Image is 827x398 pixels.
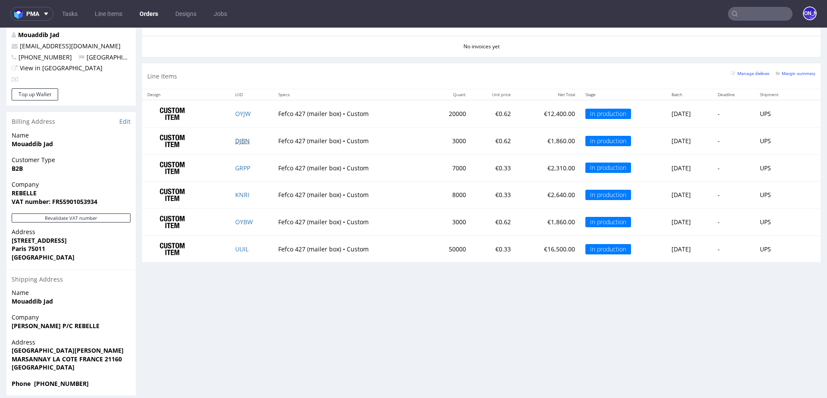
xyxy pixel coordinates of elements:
[471,181,516,208] td: €0.62
[776,44,815,48] small: Margin summary
[521,217,575,226] p: €16,500.00
[235,109,250,117] a: DJBN
[14,9,26,19] img: logo
[755,208,799,235] td: UPS
[6,85,136,103] div: Billing Address
[26,11,39,17] span: pma
[142,62,230,72] th: Design
[666,72,712,100] td: [DATE]
[471,100,516,127] td: €0.62
[755,154,799,181] td: UPS
[12,186,131,195] button: Revalidate VAT number
[142,8,821,23] div: No invoices yet
[585,189,631,200] div: In production
[471,208,516,235] td: €0.33
[755,127,799,154] td: UPS
[471,127,516,154] td: €0.33
[151,75,194,97] img: ico-item-custom-a8f9c3db6a5631ce2f509e228e8b95abde266dc4376634de7b166047de09ff05.png
[12,285,131,294] span: Company
[273,181,429,208] td: Fefco 427 (mailer box) • Custom
[151,157,194,178] img: ico-item-custom-a8f9c3db6a5631ce2f509e228e8b95abde266dc4376634de7b166047de09ff05.png
[12,170,97,178] strong: VAT number: FR55901053934
[273,62,429,72] th: Specs
[429,208,471,235] td: 50000
[12,161,37,169] strong: REBELLE
[273,208,429,235] td: Fefco 427 (mailer box) • Custom
[151,130,194,151] img: ico-item-custom-a8f9c3db6a5631ce2f509e228e8b95abde266dc4376634de7b166047de09ff05.png
[142,36,821,61] div: Line Items
[666,181,712,208] td: [DATE]
[18,3,59,11] a: Mouaddib Jad
[429,127,471,154] td: 7000
[90,7,127,21] a: Line Items
[273,154,429,181] td: Fefco 427 (mailer box) • Custom
[12,217,45,225] strong: Paris 75011
[134,7,163,21] a: Orders
[712,62,755,72] th: Deadline
[20,14,121,22] a: [EMAIL_ADDRESS][DOMAIN_NAME]
[78,25,147,34] span: [GEOGRAPHIC_DATA]
[273,127,429,154] td: Fefco 427 (mailer box) • Custom
[12,261,131,270] span: Name
[12,327,122,335] strong: MARSANNAY LA COTE FRANCE 21160
[731,44,769,48] small: Manage dielines
[429,181,471,208] td: 3000
[119,90,131,98] a: Edit
[12,270,53,278] strong: Mouaddib Jad
[273,100,429,127] td: Fefco 427 (mailer box) • Custom
[151,211,194,232] img: ico-item-custom-a8f9c3db6a5631ce2f509e228e8b95abde266dc4376634de7b166047de09ff05.png
[712,208,755,235] td: -
[20,36,103,44] a: View in [GEOGRAPHIC_DATA]
[755,181,799,208] td: UPS
[471,72,516,100] td: €0.62
[429,100,471,127] td: 3000
[57,7,83,21] a: Tasks
[585,108,631,119] div: In production
[521,109,575,118] p: €1,860.00
[12,128,131,137] span: Customer Type
[755,62,799,72] th: Shipment
[666,208,712,235] td: [DATE]
[666,100,712,127] td: [DATE]
[429,154,471,181] td: 8000
[235,190,253,198] a: OYBW
[712,154,755,181] td: -
[12,153,131,161] span: Company
[585,216,631,227] div: In production
[12,200,131,209] span: Address
[151,184,194,205] img: ico-item-custom-a8f9c3db6a5631ce2f509e228e8b95abde266dc4376634de7b166047de09ff05.png
[12,112,53,120] strong: Mouaddib Jad
[235,136,250,144] a: GRPP
[712,72,755,100] td: -
[755,72,799,100] td: UPS
[12,137,23,145] strong: B2B
[235,217,249,226] a: UUIL
[471,154,516,181] td: €0.33
[12,319,124,327] strong: [GEOGRAPHIC_DATA][PERSON_NAME]
[471,62,516,72] th: Unit price
[521,163,575,172] p: €2,640.00
[12,335,75,344] strong: [GEOGRAPHIC_DATA]
[521,190,575,199] p: €1,860.00
[12,61,58,73] button: Top up Wallet
[170,7,202,21] a: Designs
[666,62,712,72] th: Batch
[429,62,471,72] th: Quant.
[151,103,194,124] img: ico-item-custom-a8f9c3db6a5631ce2f509e228e8b95abde266dc4376634de7b166047de09ff05.png
[235,163,249,171] a: KNRI
[585,162,631,172] div: In production
[6,242,136,261] div: Shipping Address
[273,72,429,100] td: Fefco 427 (mailer box) • Custom
[712,100,755,127] td: -
[12,310,131,319] span: Address
[666,127,712,154] td: [DATE]
[712,127,755,154] td: -
[585,81,631,91] div: In production
[10,7,53,21] button: pma
[804,7,816,19] figcaption: [PERSON_NAME]
[230,62,273,72] th: LIID
[585,135,631,145] div: In production
[516,62,580,72] th: Net Total
[755,100,799,127] td: UPS
[12,25,72,34] span: [PHONE_NUMBER]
